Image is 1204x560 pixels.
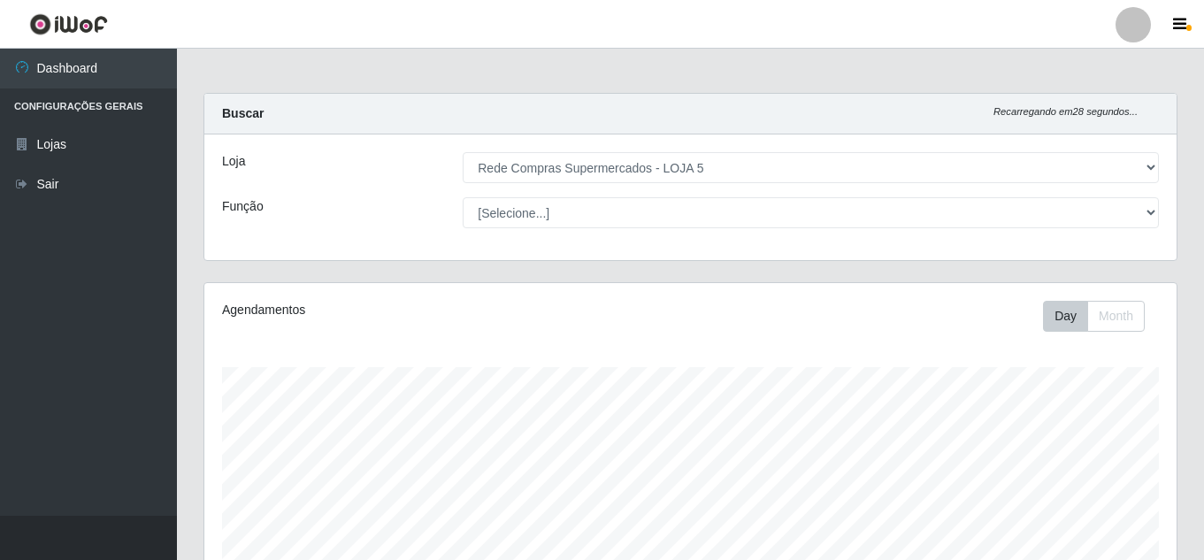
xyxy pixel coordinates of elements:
[993,106,1138,117] i: Recarregando em 28 segundos...
[222,197,264,216] label: Função
[222,152,245,171] label: Loja
[222,106,264,120] strong: Buscar
[1043,301,1145,332] div: First group
[1043,301,1088,332] button: Day
[1043,301,1159,332] div: Toolbar with button groups
[29,13,108,35] img: CoreUI Logo
[222,301,597,319] div: Agendamentos
[1087,301,1145,332] button: Month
